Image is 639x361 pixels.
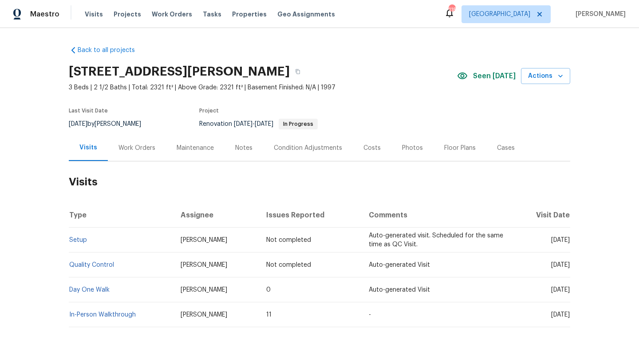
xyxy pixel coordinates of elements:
[199,108,219,113] span: Project
[497,144,515,152] div: Cases
[274,144,342,152] div: Condition Adjustments
[69,203,174,228] th: Type
[369,287,430,293] span: Auto-generated Visit
[234,121,252,127] span: [DATE]
[369,262,430,268] span: Auto-generated Visit
[69,287,110,293] a: Day One Walk
[259,203,361,228] th: Issues Reported
[266,237,311,243] span: Not completed
[369,312,371,318] span: -
[114,10,141,19] span: Projects
[266,312,272,318] span: 11
[277,10,335,19] span: Geo Assignments
[255,121,273,127] span: [DATE]
[69,161,570,203] h2: Visits
[362,203,512,228] th: Comments
[181,237,227,243] span: [PERSON_NAME]
[69,312,136,318] a: In-Person Walkthrough
[235,144,252,152] div: Notes
[69,119,152,129] div: by [PERSON_NAME]
[572,10,626,19] span: [PERSON_NAME]
[473,72,516,80] span: Seen [DATE]
[69,83,457,92] span: 3 Beds | 2 1/2 Baths | Total: 2321 ft² | Above Grade: 2321 ft² | Basement Finished: N/A | 1997
[363,144,381,152] div: Costs
[69,262,114,268] a: Quality Control
[528,71,563,82] span: Actions
[69,121,87,127] span: [DATE]
[152,10,192,19] span: Work Orders
[444,144,476,152] div: Floor Plans
[181,287,227,293] span: [PERSON_NAME]
[79,143,97,152] div: Visits
[551,262,570,268] span: [DATE]
[449,5,455,14] div: 118
[181,312,227,318] span: [PERSON_NAME]
[177,144,214,152] div: Maintenance
[118,144,155,152] div: Work Orders
[266,287,271,293] span: 0
[280,121,317,127] span: In Progress
[266,262,311,268] span: Not completed
[402,144,423,152] div: Photos
[203,11,221,17] span: Tasks
[30,10,59,19] span: Maestro
[369,233,503,248] span: Auto-generated visit. Scheduled for the same time as QC Visit.
[232,10,267,19] span: Properties
[551,312,570,318] span: [DATE]
[69,108,108,113] span: Last Visit Date
[85,10,103,19] span: Visits
[512,203,570,228] th: Visit Date
[469,10,530,19] span: [GEOGRAPHIC_DATA]
[551,237,570,243] span: [DATE]
[174,203,260,228] th: Assignee
[69,46,154,55] a: Back to all projects
[290,64,306,80] button: Copy Address
[551,287,570,293] span: [DATE]
[181,262,227,268] span: [PERSON_NAME]
[69,67,290,76] h2: [STREET_ADDRESS][PERSON_NAME]
[69,237,87,243] a: Setup
[521,68,570,84] button: Actions
[234,121,273,127] span: -
[199,121,318,127] span: Renovation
